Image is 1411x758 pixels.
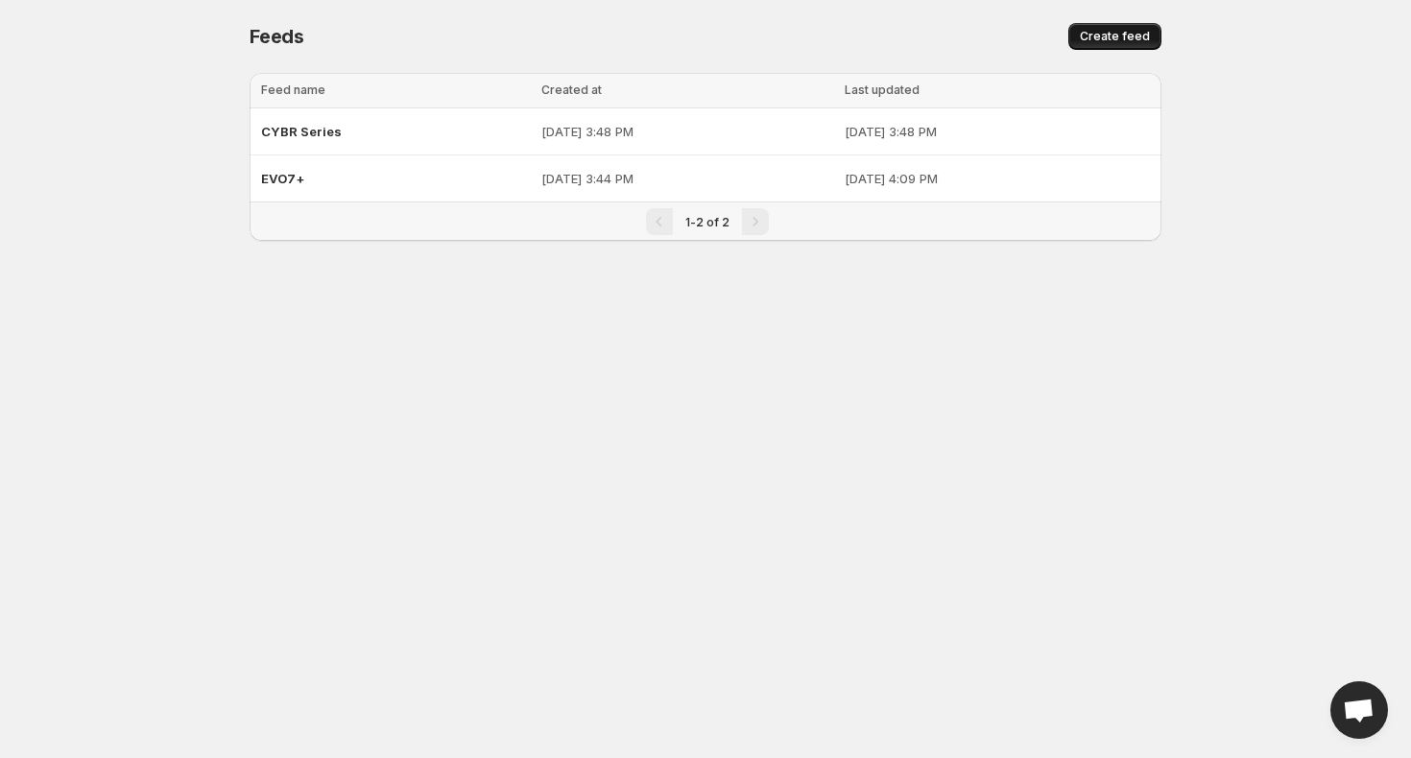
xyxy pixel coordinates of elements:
[541,83,602,97] span: Created at
[261,124,342,139] span: CYBR Series
[250,25,304,48] span: Feeds
[1330,681,1388,739] div: Open chat
[250,201,1161,241] nav: Pagination
[261,171,304,186] span: EVO7+
[261,83,325,97] span: Feed name
[685,215,729,229] span: 1-2 of 2
[541,169,833,188] p: [DATE] 3:44 PM
[1080,29,1150,44] span: Create feed
[845,83,920,97] span: Last updated
[845,122,1150,141] p: [DATE] 3:48 PM
[1068,23,1161,50] button: Create feed
[541,122,833,141] p: [DATE] 3:48 PM
[845,169,1150,188] p: [DATE] 4:09 PM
